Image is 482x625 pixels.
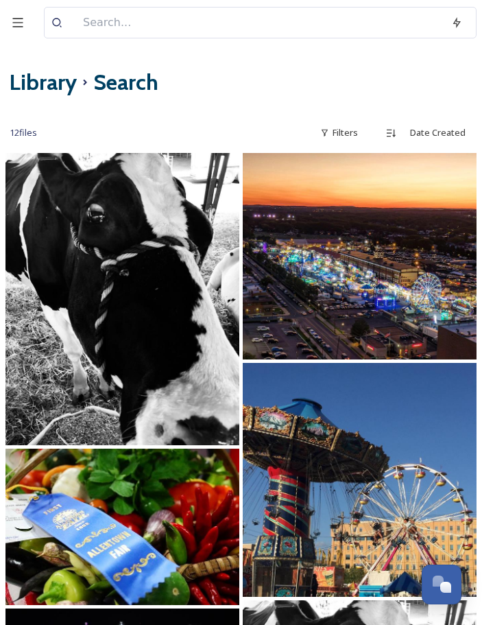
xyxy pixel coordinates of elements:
span: 12 file s [10,126,37,139]
img: colinlord_revimg_04012025_18007579321926387.jpg [243,153,477,359]
button: Open Chat [422,565,461,604]
img: illsugar_04012025_1856769152983815168_1920547135.jpg [5,449,239,604]
div: Date Created [403,119,472,146]
input: Search... [76,8,444,38]
h2: Search [93,66,158,99]
img: kp110779_04012025_1856268655193904189_947595536.jpg [5,153,239,445]
a: Library [10,66,77,99]
div: Filters [313,119,365,146]
img: thetanlynx_04012025_1857682509337253332_144820073.jpg [243,363,477,597]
